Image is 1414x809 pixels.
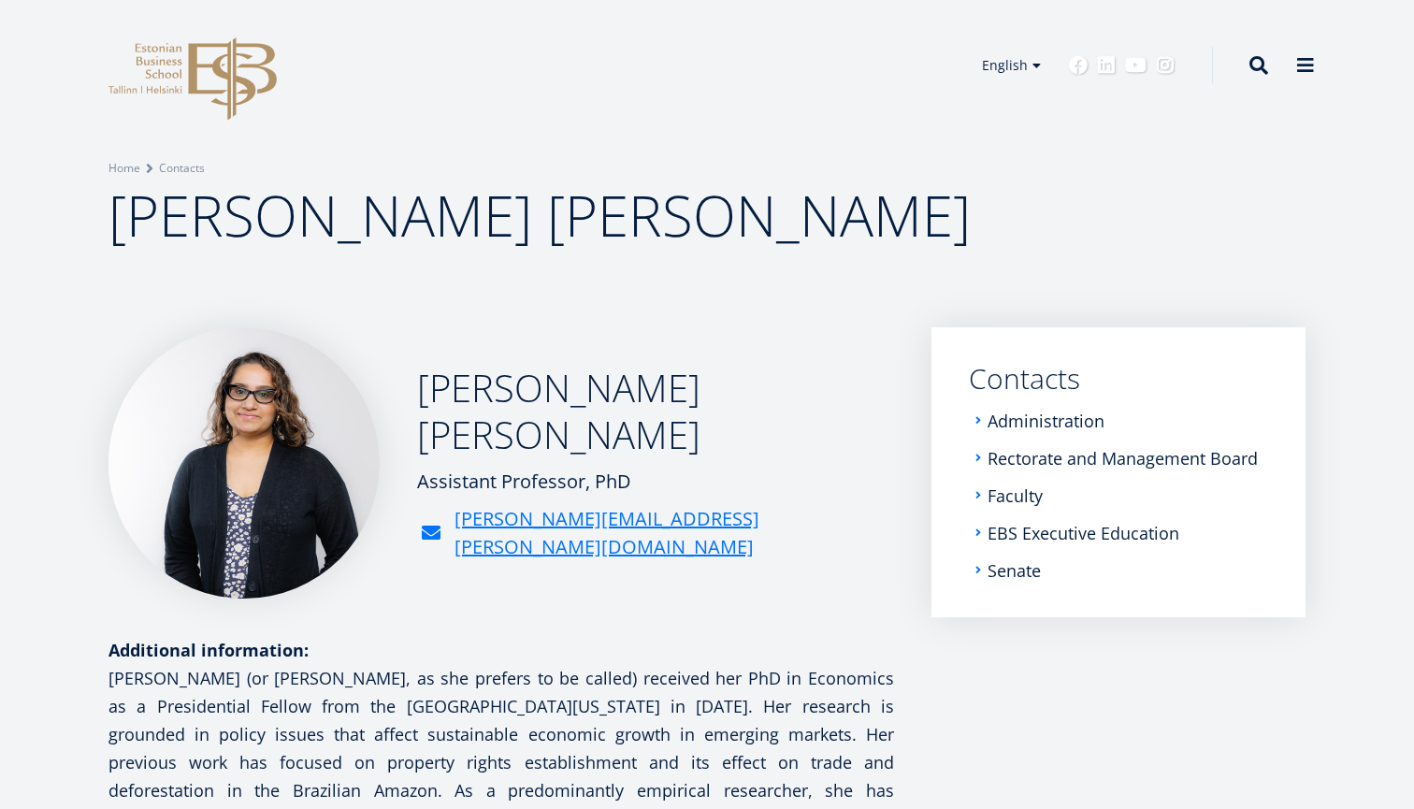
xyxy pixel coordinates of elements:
[108,327,380,599] img: Niveditha Prabakaran Pankova
[1125,56,1147,75] a: Youtube
[108,636,894,664] div: Additional information:
[969,365,1268,393] a: Contacts
[988,412,1104,430] a: Administration
[1069,56,1088,75] a: Facebook
[1097,56,1116,75] a: Linkedin
[988,486,1043,505] a: Faculty
[454,505,894,561] a: [PERSON_NAME][EMAIL_ADDRESS][PERSON_NAME][DOMAIN_NAME]
[417,468,894,496] div: Assistant Professor, PhD
[159,159,205,178] a: Contacts
[1156,56,1175,75] a: Instagram
[988,449,1258,468] a: Rectorate and Management Board
[988,561,1041,580] a: Senate
[108,159,140,178] a: Home
[988,524,1179,542] a: EBS Executive Education
[417,365,894,458] h2: [PERSON_NAME] [PERSON_NAME]
[108,177,971,253] span: [PERSON_NAME] [PERSON_NAME]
